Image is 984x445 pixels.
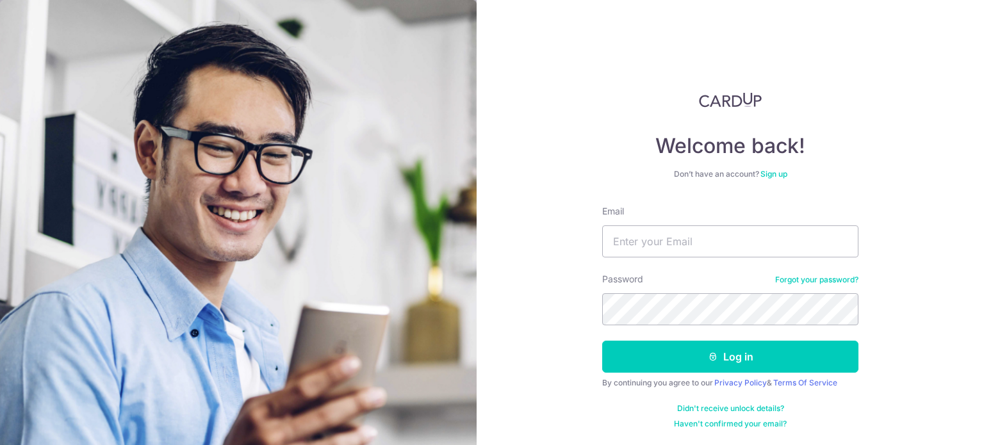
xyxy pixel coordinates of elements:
button: Log in [602,341,858,373]
a: Didn't receive unlock details? [677,403,784,414]
a: Forgot your password? [775,275,858,285]
a: Privacy Policy [714,378,767,387]
label: Email [602,205,624,218]
h4: Welcome back! [602,133,858,159]
a: Haven't confirmed your email? [674,419,787,429]
a: Sign up [760,169,787,179]
input: Enter your Email [602,225,858,257]
div: Don’t have an account? [602,169,858,179]
a: Terms Of Service [773,378,837,387]
label: Password [602,273,643,286]
img: CardUp Logo [699,92,762,108]
div: By continuing you agree to our & [602,378,858,388]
